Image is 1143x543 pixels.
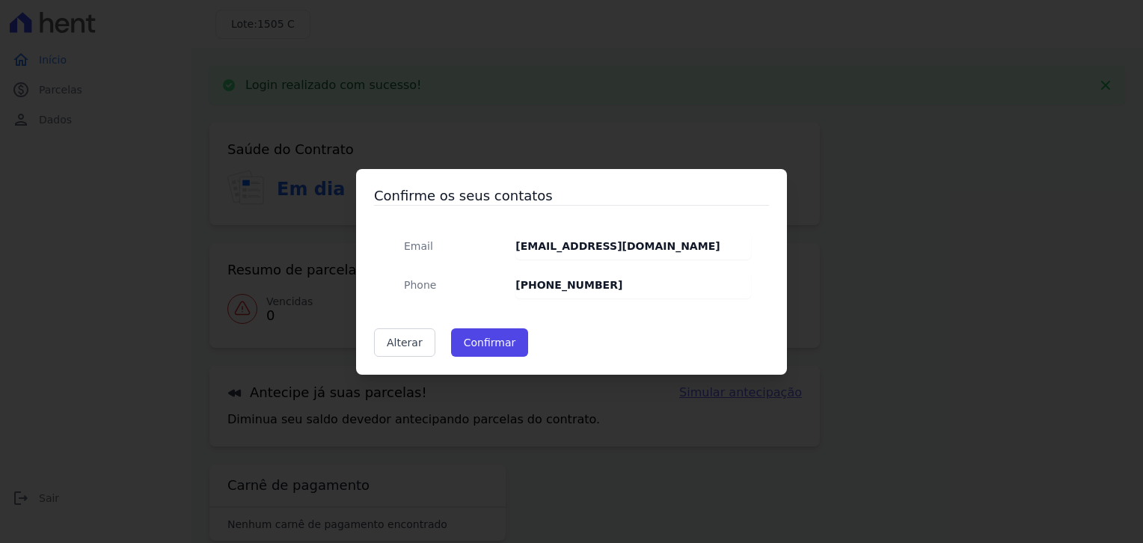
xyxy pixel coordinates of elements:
[451,328,529,357] button: Confirmar
[404,279,436,291] span: translation missing: pt-BR.public.contracts.modal.confirmation.phone
[374,187,769,205] h3: Confirme os seus contatos
[404,240,433,252] span: translation missing: pt-BR.public.contracts.modal.confirmation.email
[515,240,720,252] strong: [EMAIL_ADDRESS][DOMAIN_NAME]
[374,328,435,357] a: Alterar
[515,279,622,291] strong: [PHONE_NUMBER]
